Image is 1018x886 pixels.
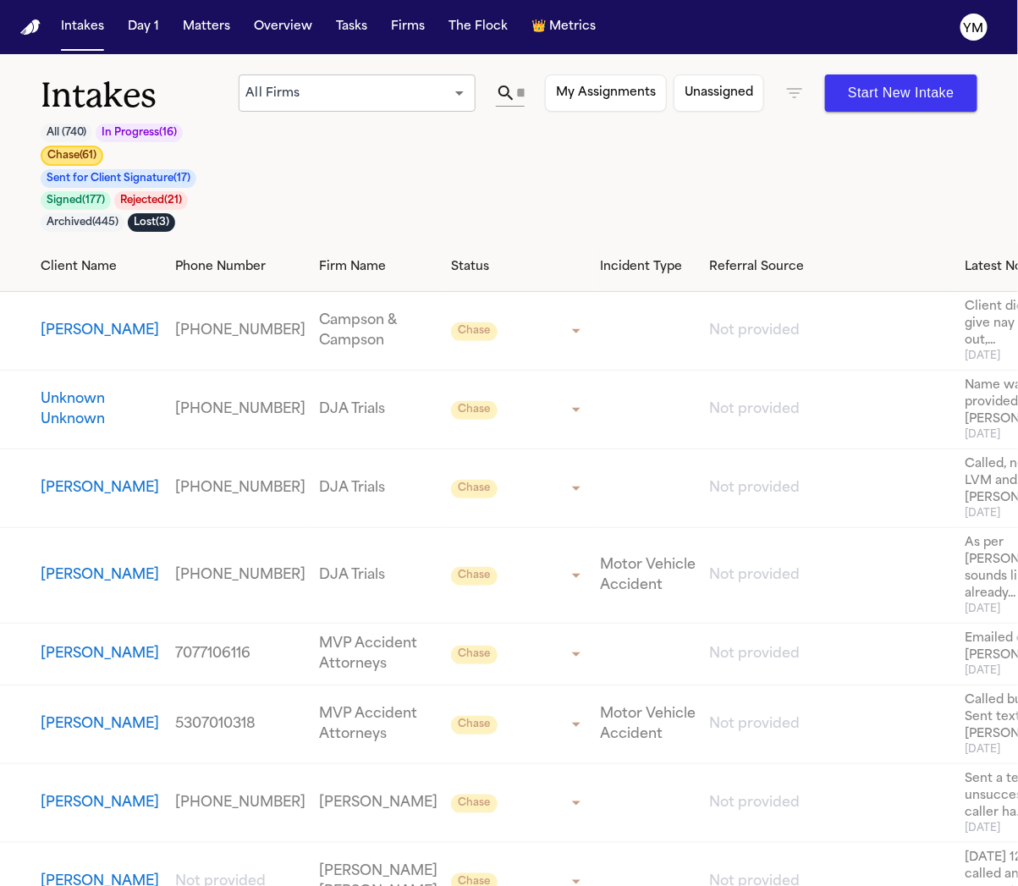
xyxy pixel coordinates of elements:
span: Chase [451,567,498,586]
a: View details for James Harvey Cooper [319,704,437,745]
div: Status [451,258,586,276]
button: Chase(61) [41,146,103,166]
div: Phone Number [175,258,305,276]
button: View details for Cheryl Helfin [41,478,162,498]
button: Day 1 [121,12,166,42]
a: View details for Todd Cronan [709,644,952,664]
button: View details for James Harvey Cooper [41,714,162,735]
button: Archived(445) [41,213,124,232]
span: Not provided [709,718,800,731]
a: View details for Anthony Gomez [709,565,952,586]
span: Chase [451,322,498,341]
a: View details for Debra Pasco [319,793,437,813]
a: View details for Todd Cronan [319,634,437,674]
button: View details for Jose Pajares [41,321,162,341]
a: View details for Unknown Unknown [175,399,305,420]
button: Signed(177) [41,191,111,210]
span: Not provided [709,569,800,582]
div: Incident Type [600,258,696,276]
div: Update intake status [451,642,586,666]
a: View details for Cheryl Helfin [175,478,305,498]
div: Firm Name [319,258,437,276]
a: View details for Unknown Unknown [709,399,952,420]
button: View details for Unknown Unknown [41,389,162,430]
button: Lost(3) [128,213,175,232]
span: Not provided [709,482,800,495]
div: Update intake status [451,398,586,421]
a: Home [20,19,41,36]
img: Finch Logo [20,19,41,36]
a: View details for James Harvey Cooper [709,714,952,735]
div: Update intake status [451,319,586,343]
a: View details for Jose Pajares [175,321,305,341]
button: In Progress(16) [96,124,183,142]
a: View details for Anthony Gomez [600,555,696,596]
span: All Firms [245,87,300,100]
button: Sent for Client Signature(17) [41,169,196,188]
button: Intakes [54,12,111,42]
div: Update intake status [451,791,586,815]
button: Overview [247,12,319,42]
div: Update intake status [451,476,586,500]
button: Tasks [329,12,374,42]
button: Start New Intake [825,74,977,112]
button: View details for Debra Pasco [41,793,162,813]
span: Not provided [709,403,800,416]
button: Rejected(21) [114,191,188,210]
button: The Flock [442,12,515,42]
a: View details for James Harvey Cooper [600,704,696,745]
span: Not provided [709,647,800,661]
a: View details for Jose Pajares [709,321,952,341]
a: View details for Unknown Unknown [319,399,437,420]
button: My Assignments [545,74,667,112]
div: Update intake status [451,564,586,587]
div: Update intake status [451,713,586,736]
button: All (740) [41,124,92,142]
a: View details for Anthony Gomez [175,565,305,586]
span: Not provided [709,796,800,810]
button: Matters [176,12,237,42]
span: Chase [451,795,498,813]
button: crownMetrics [525,12,603,42]
span: Chase [451,646,498,664]
a: View details for Cheryl Helfin [709,478,952,498]
a: View details for Jose Pajares [319,311,437,351]
div: Referral Source [709,258,952,276]
h1: Intakes [41,74,239,117]
div: Client Name [41,258,162,276]
button: Firms [384,12,432,42]
span: Chase [451,716,498,735]
a: View details for Anthony Gomez [319,565,437,586]
span: Chase [451,480,498,498]
span: Not provided [709,324,800,338]
a: View details for Cheryl Helfin [319,478,437,498]
a: View details for Debra Pasco [709,793,952,813]
a: View details for James Harvey Cooper [175,714,305,735]
a: View details for Debra Pasco [175,793,305,813]
a: View details for Todd Cronan [175,644,305,664]
span: Chase [451,401,498,420]
button: View details for Anthony Gomez [41,565,162,586]
button: View details for Todd Cronan [41,644,162,664]
button: Unassigned [674,74,764,112]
